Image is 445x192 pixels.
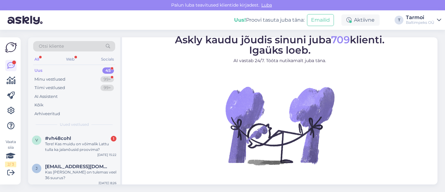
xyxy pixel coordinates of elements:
div: 2 / 3 [5,162,16,167]
span: Uued vestlused [60,122,89,127]
span: j [36,166,38,171]
span: janamottus@gmail.com [45,164,110,169]
div: Vaata siia [5,139,16,167]
div: 99+ [100,76,114,83]
div: 45 [102,67,114,74]
a: TarmoiBaltimpeks OÜ [406,15,441,25]
span: Askly kaudu jõudis sinuni juba klienti. Igaüks loeb. [175,34,385,56]
div: [DATE] 15:22 [97,152,116,157]
div: AI Assistent [34,93,58,100]
div: T [395,16,403,24]
div: Uus [34,67,43,74]
div: Minu vestlused [34,76,65,83]
p: AI vastab 24/7. Tööta nutikamalt juba täna. [175,57,385,64]
div: Kõik [34,102,43,108]
div: Tiimi vestlused [34,85,65,91]
div: Tere! Kas muidu on võimalik Lattu tulla ka jalanõusid proovima? [45,141,116,152]
div: Tarmoi [406,15,434,20]
span: v [35,138,38,142]
div: 99+ [100,85,114,91]
div: 1 [111,136,116,141]
img: Askly Logo [5,42,17,52]
button: Emailid [307,14,334,26]
span: Luba [259,2,274,8]
div: Arhiveeritud [34,111,60,117]
div: Socials [100,55,115,63]
div: Web [65,55,76,63]
div: Proovi tasuta juba täna: [234,16,304,24]
span: #vh48cohl [45,136,71,141]
div: Aktiivne [341,14,380,26]
span: Otsi kliente [39,43,64,50]
div: Baltimpeks OÜ [406,20,434,25]
b: Uus! [234,17,246,23]
div: All [33,55,40,63]
img: No Chat active [223,69,336,182]
span: 709 [331,34,350,46]
div: Kas [PERSON_NAME] on tulemas veel 36 suurus? [45,169,116,181]
div: [DATE] 8:26 [99,181,116,185]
